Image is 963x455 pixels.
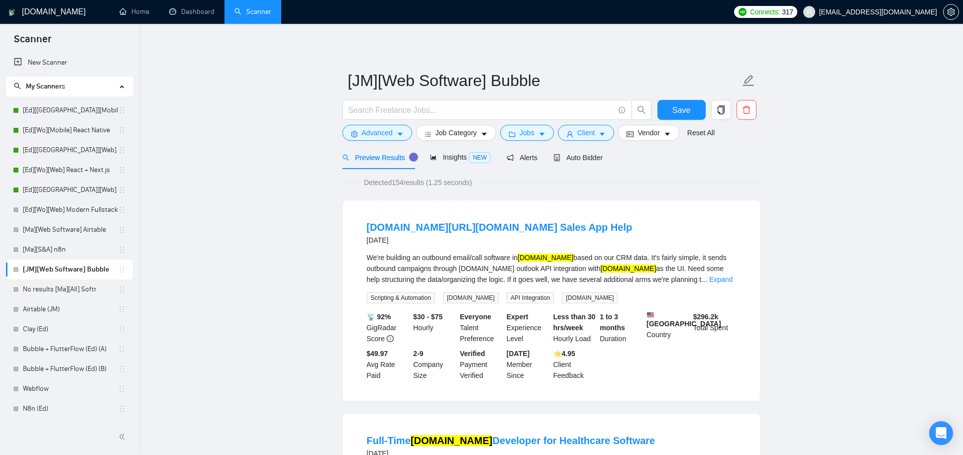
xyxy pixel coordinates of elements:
b: Less than 30 hrs/week [553,313,596,332]
li: [JM][Web Software] Bubble [6,260,133,279]
b: 2-9 [413,350,423,358]
div: Client Feedback [551,348,598,381]
span: notification [507,154,514,161]
li: [Ed][Wo][Web] React + Next.js [6,160,133,180]
b: $30 - $75 [413,313,442,321]
span: area-chart [430,154,437,161]
span: [DOMAIN_NAME] [562,292,618,303]
span: Detected 154 results (1.25 seconds) [357,177,479,188]
button: copy [711,100,731,120]
div: Payment Verified [458,348,505,381]
b: 1 to 3 months [600,313,625,332]
a: Full-Time[DOMAIN_NAME]Developer for Healthcare Software [367,435,655,446]
mark: [DOMAIN_NAME] [518,254,573,262]
button: settingAdvancedcaret-down [342,125,412,141]
span: double-left [118,432,128,442]
span: search [14,83,21,90]
span: Scripting & Automation [367,292,435,303]
span: [DOMAIN_NAME] [443,292,499,303]
button: delete [737,100,756,120]
span: holder [118,385,126,393]
span: caret-down [481,130,488,138]
span: Scanner [6,32,59,53]
a: [Ed][[GEOGRAPHIC_DATA]][Web] React + Next.js [23,140,118,160]
a: [Ed][[GEOGRAPHIC_DATA]][Mobile] React Native [23,100,118,120]
span: caret-down [538,130,545,138]
span: delete [737,105,756,114]
a: searchScanner [234,7,271,16]
span: holder [118,266,126,273]
a: [Ed][Wo][Web] React + Next.js [23,160,118,180]
span: Auto Bidder [553,154,603,162]
b: $49.97 [367,350,388,358]
span: search [632,105,651,114]
div: Avg Rate Paid [365,348,412,381]
a: Bubble + FlutterFlow (Ed) (B) [23,359,118,379]
span: holder [118,146,126,154]
span: holder [118,226,126,234]
b: [GEOGRAPHIC_DATA] [646,311,721,328]
span: Client [577,127,595,138]
span: NEW [469,152,491,163]
span: Jobs [520,127,535,138]
a: [Ed][[GEOGRAPHIC_DATA]][Web] Modern Fullstack [23,180,118,200]
span: info-circle [387,335,394,342]
span: robot [553,154,560,161]
img: logo [8,4,15,20]
span: Advanced [362,127,393,138]
a: [DOMAIN_NAME][URL][DOMAIN_NAME] Sales App Help [367,222,633,233]
div: Hourly Load [551,311,598,344]
b: 📡 92% [367,313,391,321]
span: holder [118,186,126,194]
span: ... [701,275,707,283]
span: holder [118,285,126,293]
span: setting [944,8,959,16]
span: holder [118,106,126,114]
b: $ 296.2k [693,313,719,321]
button: Save [657,100,706,120]
span: holder [118,206,126,214]
a: dashboardDashboard [169,7,214,16]
button: folderJobscaret-down [500,125,554,141]
a: Airtable (JM) [23,299,118,319]
li: [Ma][Web Software] Airtable [6,220,133,240]
a: homeHome [119,7,149,16]
input: Scanner name... [348,68,740,93]
button: search [632,100,651,120]
div: Tooltip anchor [409,153,418,162]
span: Alerts [507,154,537,162]
span: info-circle [619,107,625,113]
span: user [806,8,813,15]
span: copy [712,105,731,114]
button: idcardVendorcaret-down [618,125,679,141]
span: Job Category [435,127,477,138]
span: caret-down [599,130,606,138]
li: [Ma][S&A] n8n [6,240,133,260]
div: GigRadar Score [365,311,412,344]
div: [DATE] [367,234,633,246]
a: No results [Ma][All] Softr [23,279,118,299]
li: Bubble + FlutterFlow (Ed) (B) [6,359,133,379]
span: edit [742,74,755,87]
li: [Ed][US][Mobile] React Native [6,100,133,120]
span: Insights [430,153,491,161]
li: Airtable (JM) [6,299,133,319]
span: folder [509,130,516,138]
div: Total Spent [691,311,738,344]
a: Reset All [687,127,715,138]
li: Clay (Ed) [6,319,133,339]
div: Talent Preference [458,311,505,344]
div: We're building an outbound email/call software in based on our CRM data. It's fairly simple, it s... [367,252,736,285]
li: [Ed][Wo][Web] Modern Fullstack [6,200,133,220]
span: caret-down [664,130,671,138]
span: holder [118,405,126,413]
mark: [DOMAIN_NAME] [601,265,656,273]
span: search [342,154,349,161]
div: Experience Level [505,311,551,344]
img: 🇺🇸 [647,311,654,318]
span: holder [118,345,126,353]
a: N8n (Ed) [23,399,118,419]
span: caret-down [397,130,404,138]
a: [Ed][Wo][Mobile] React Native [23,120,118,140]
a: Expand [709,275,733,283]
